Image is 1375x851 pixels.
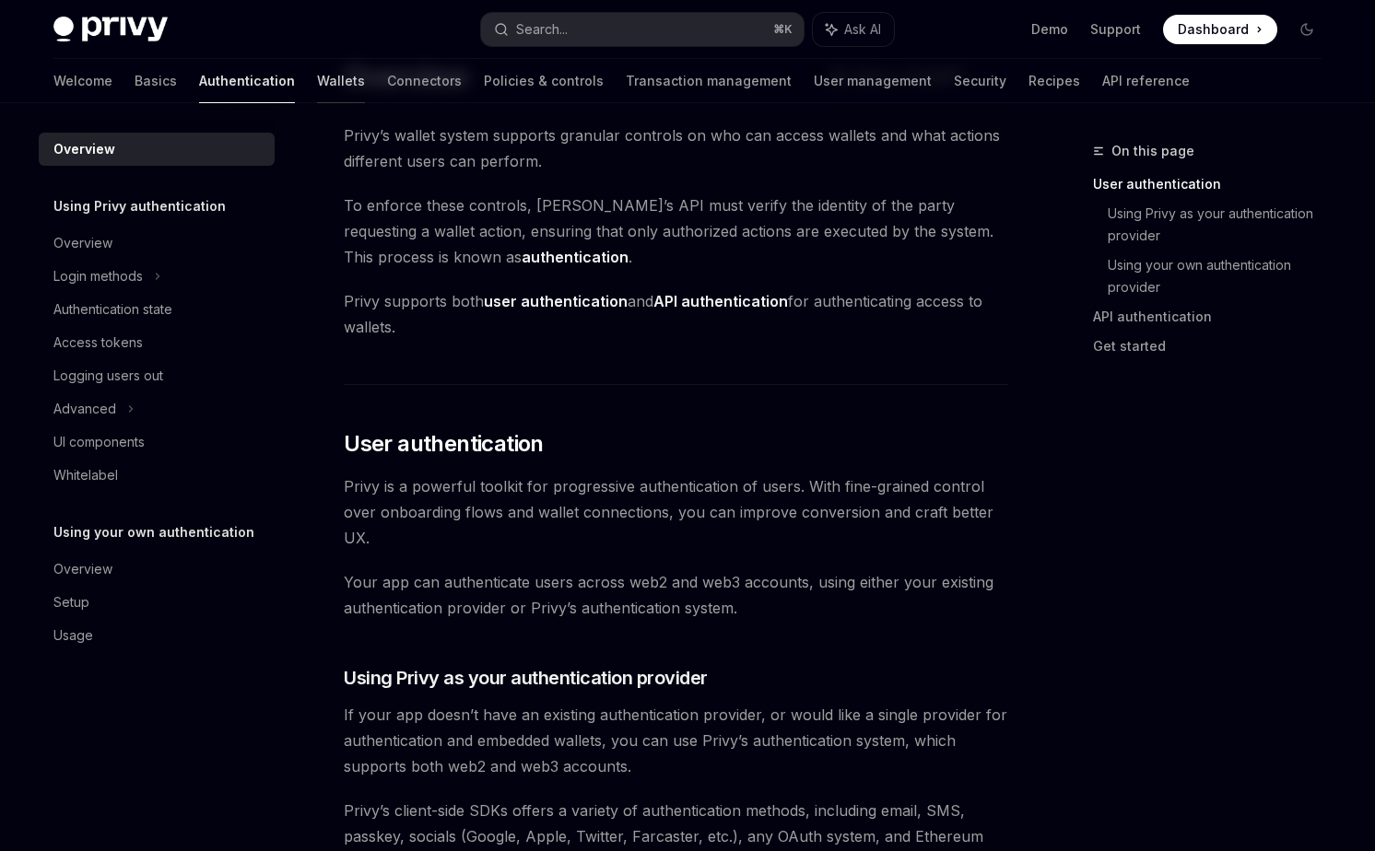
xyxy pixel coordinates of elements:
[317,59,365,103] a: Wallets
[39,553,275,586] a: Overview
[1292,15,1322,44] button: Toggle dark mode
[516,18,568,41] div: Search...
[484,292,628,310] strong: user authentication
[53,398,116,420] div: Advanced
[53,521,254,543] h5: Using your own authentication
[1093,302,1336,332] a: API authentication
[1178,20,1249,39] span: Dashboard
[39,326,275,359] a: Access tokens
[344,192,1008,270] span: To enforce these controls, [PERSON_NAME]’s API must verify the identity of the party requesting a...
[135,59,177,103] a: Basics
[1093,169,1336,199] a: User authentication
[53,332,143,354] div: Access tokens
[1093,332,1336,361] a: Get started
[39,619,275,652] a: Usage
[344,665,708,691] span: Using Privy as your authentication provider
[1108,251,1336,302] a: Using your own authentication provider
[53,17,168,42] img: dark logo
[344,122,1008,174] span: Privy’s wallet system supports granular controls on who can access wallets and what actions diffe...
[39,133,275,166] a: Overview
[344,569,1008,621] span: Your app can authenticate users across web2 and web3 accounts, using either your existing authent...
[53,298,172,321] div: Authentication state
[53,232,112,254] div: Overview
[39,227,275,260] a: Overview
[954,59,1006,103] a: Security
[481,13,804,46] button: Search...⌘K
[344,473,1008,551] span: Privy is a powerful toolkit for progressive authentication of users. With fine-grained control ov...
[53,195,226,217] h5: Using Privy authentication
[813,13,894,46] button: Ask AI
[344,288,1008,340] span: Privy supports both and for authenticating access to wallets.
[387,59,462,103] a: Connectors
[1102,59,1190,103] a: API reference
[53,59,112,103] a: Welcome
[344,702,1008,779] span: If your app doesn’t have an existing authentication provider, or would like a single provider for...
[344,429,544,459] span: User authentication
[39,425,275,459] a: UI components
[522,248,629,266] strong: authentication
[39,586,275,619] a: Setup
[39,359,275,392] a: Logging users out
[53,464,118,486] div: Whitelabel
[1031,20,1068,39] a: Demo
[199,59,295,103] a: Authentication
[1028,59,1080,103] a: Recipes
[53,624,93,647] div: Usage
[53,265,143,287] div: Login methods
[53,431,145,453] div: UI components
[844,20,881,39] span: Ask AI
[1108,199,1336,251] a: Using Privy as your authentication provider
[1163,15,1277,44] a: Dashboard
[53,138,115,160] div: Overview
[814,59,932,103] a: User management
[53,365,163,387] div: Logging users out
[653,292,788,310] strong: API authentication
[484,59,604,103] a: Policies & controls
[1090,20,1141,39] a: Support
[626,59,792,103] a: Transaction management
[53,591,89,613] div: Setup
[39,293,275,326] a: Authentication state
[53,558,112,580] div: Overview
[773,22,793,37] span: ⌘ K
[1111,140,1194,162] span: On this page
[39,459,275,492] a: Whitelabel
